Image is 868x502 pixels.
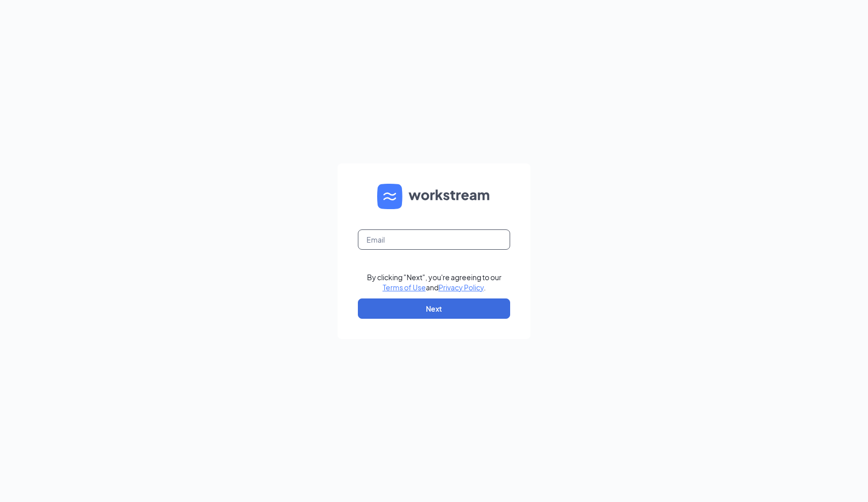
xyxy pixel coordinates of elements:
img: WS logo and Workstream text [377,184,491,209]
div: By clicking "Next", you're agreeing to our and . [367,272,502,292]
input: Email [358,229,510,250]
button: Next [358,298,510,319]
a: Privacy Policy [439,283,484,292]
a: Terms of Use [383,283,426,292]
